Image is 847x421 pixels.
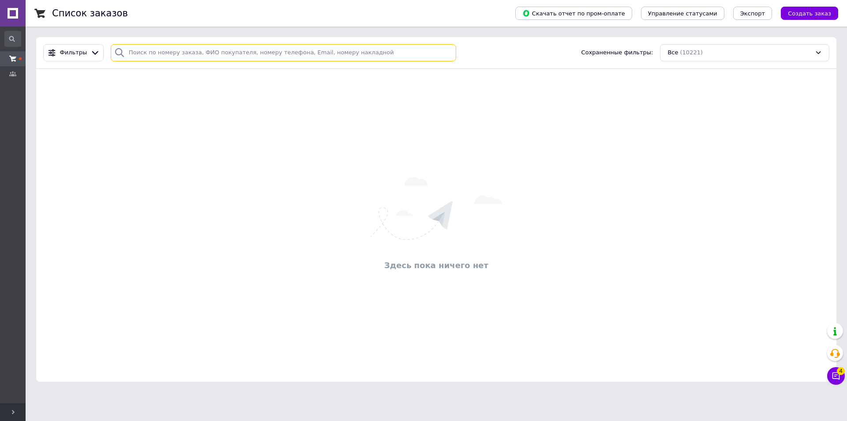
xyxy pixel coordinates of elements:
[581,49,653,57] span: Сохраненные фильтры:
[680,49,703,56] span: (10221)
[781,7,838,20] button: Создать заказ
[648,10,717,17] span: Управление статусами
[740,10,765,17] span: Экспорт
[515,7,632,20] button: Скачать отчет по пром-оплате
[667,49,678,57] span: Все
[837,367,845,375] span: 4
[41,260,832,271] div: Здесь пока ничего нет
[641,7,724,20] button: Управление статусами
[772,10,838,16] a: Создать заказ
[827,367,845,385] button: Чат с покупателем4
[111,44,456,61] input: Поиск по номеру заказа, ФИО покупателя, номеру телефона, Email, номеру накладной
[52,8,128,19] h1: Список заказов
[733,7,772,20] button: Экспорт
[522,9,625,17] span: Скачать отчет по пром-оплате
[788,10,831,17] span: Создать заказ
[60,49,87,57] span: Фильтры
